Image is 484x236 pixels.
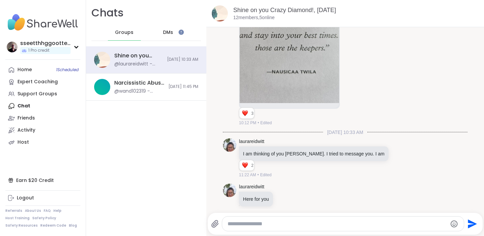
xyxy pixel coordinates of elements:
[178,30,184,35] iframe: Spotlight
[5,88,80,100] a: Support Groups
[223,138,236,152] img: https://sharewell-space-live.sfo3.digitaloceanspaces.com/user-generated/3198844e-f0fa-4252-8e56-5...
[32,216,56,221] a: Safety Policy
[233,14,275,21] p: 12 members, 5 online
[167,57,198,62] span: [DATE] 10:33 AM
[25,208,41,213] a: About Us
[17,79,58,85] div: Expert Coaching
[56,67,79,73] span: 1 Scheduled
[17,139,29,146] div: Host
[94,52,110,68] img: Shine on you Crazy Diamond!, Oct 12
[69,223,77,228] a: Blog
[5,76,80,88] a: Expert Coaching
[17,66,32,73] div: Home
[114,52,163,59] div: Shine on you Crazy Diamond!, [DATE]
[233,7,336,13] a: Shine on you Crazy Diamond!, [DATE]
[223,184,236,197] img: https://sharewell-space-live.sfo3.digitaloceanspaces.com/user-generated/3198844e-f0fa-4252-8e56-5...
[114,79,164,87] div: Narcissistic Abuse Recovery Circle (90min), [DATE]
[5,112,80,124] a: Friends
[5,216,30,221] a: Host Training
[115,29,133,36] span: Groups
[464,216,479,231] button: Send
[17,91,57,97] div: Support Groups
[163,29,173,36] span: DMs
[28,48,49,53] span: 1 Pro credit
[257,172,259,178] span: •
[5,11,80,34] img: ShareWell Nav Logo
[114,61,163,67] div: @laurareidwitt - Here for you
[251,110,254,116] span: 3
[5,64,80,76] a: Home1Scheduled
[251,162,254,169] span: 2
[5,136,80,148] a: Host
[20,40,71,47] div: sseetthhggootteell
[5,124,80,136] a: Activity
[239,160,251,171] div: Reaction list
[260,120,272,126] span: Edited
[450,220,458,228] button: Emoji picker
[323,129,367,136] span: [DATE] 10:33 AM
[7,42,17,52] img: sseetthhggootteell
[243,150,385,157] p: I am thinking of you [PERSON_NAME]. I tried to message you. I am
[239,184,264,190] a: laurareidwitt
[44,208,51,213] a: FAQ
[53,208,62,213] a: Help
[5,192,80,204] a: Logout
[168,84,198,90] span: [DATE] 11:45 PM
[257,120,259,126] span: •
[241,163,248,168] button: Reactions: love
[17,115,35,122] div: Friends
[212,5,228,21] img: Shine on you Crazy Diamond!, Oct 12
[40,223,66,228] a: Redeem Code
[241,110,248,116] button: Reactions: love
[260,172,272,178] span: Edited
[239,208,256,214] span: 10:33 AM
[114,88,164,95] div: @wand102319 - Thank you. Talk to you later. Good night
[239,172,256,178] span: 11:22 AM
[5,208,22,213] a: Referrals
[17,195,34,201] div: Logout
[17,127,35,134] div: Activity
[228,221,447,227] textarea: Type your message
[94,79,110,95] img: Narcissistic Abuse Recovery Circle (90min), Oct 12
[5,174,80,186] div: Earn $20 Credit
[243,196,269,202] p: Here for you
[239,138,264,145] a: laurareidwitt
[239,108,251,119] div: Reaction list
[239,120,256,126] span: 10:12 PM
[91,5,124,20] h1: Chats
[5,223,38,228] a: Safety Resources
